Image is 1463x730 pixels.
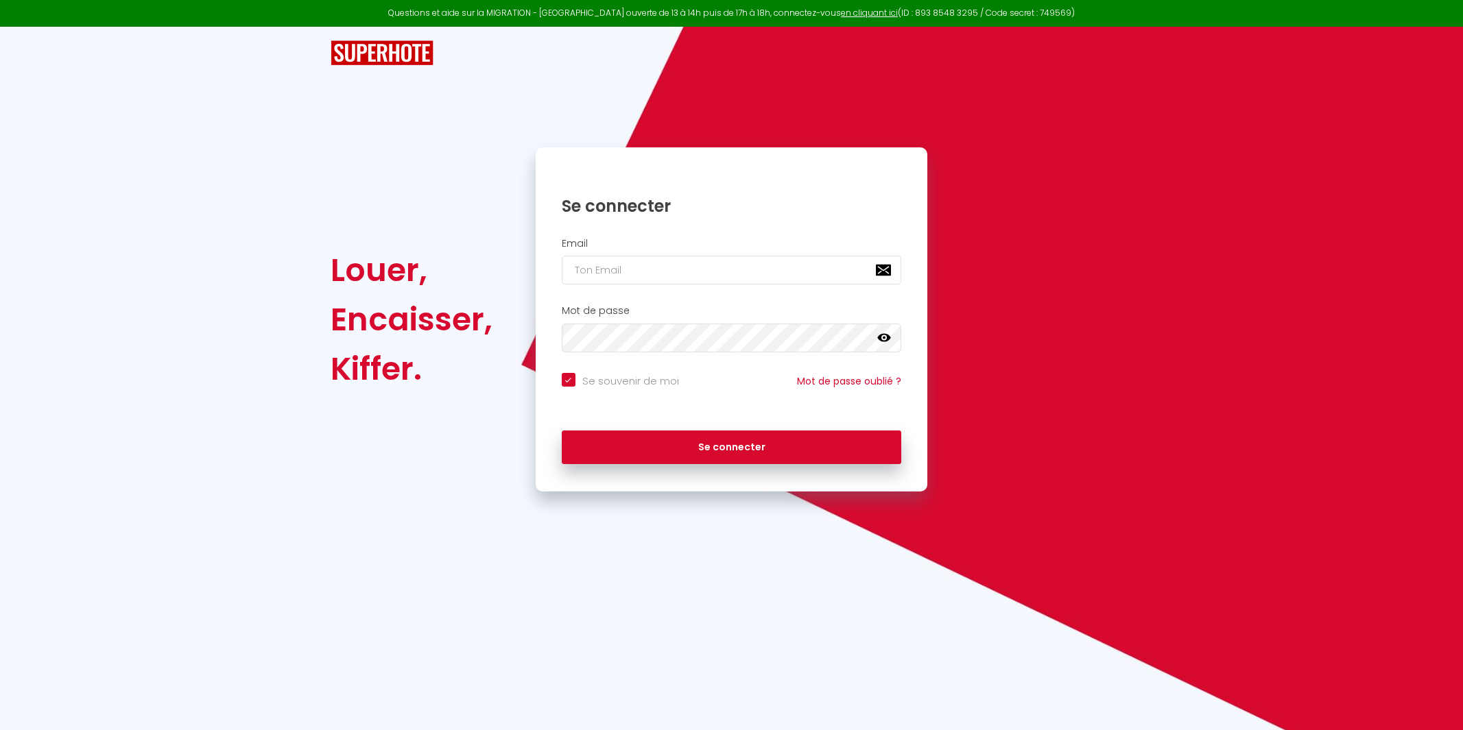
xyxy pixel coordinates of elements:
[562,256,902,284] input: Ton Email
[562,195,902,217] h1: Se connecter
[562,305,902,317] h2: Mot de passe
[562,430,902,465] button: Se connecter
[562,238,902,250] h2: Email
[331,245,492,295] div: Louer,
[841,7,898,19] a: en cliquant ici
[331,295,492,344] div: Encaisser,
[797,374,901,388] a: Mot de passe oublié ?
[331,40,433,66] img: SuperHote logo
[331,344,492,393] div: Kiffer.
